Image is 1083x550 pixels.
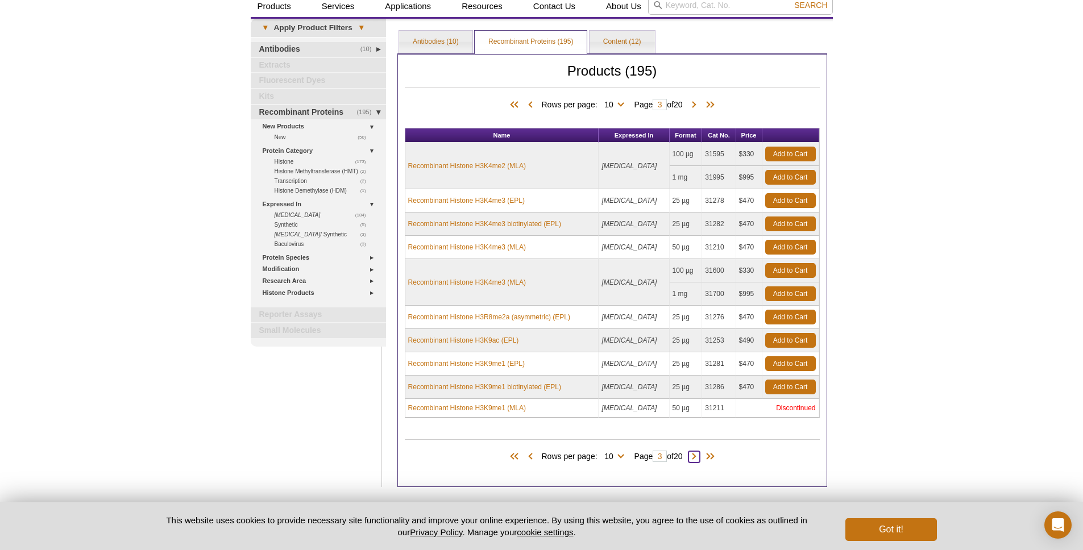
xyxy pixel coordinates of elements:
[358,132,372,142] span: (50)
[736,376,762,399] td: $470
[251,105,386,120] a: (195)Recombinant Proteins
[765,333,816,348] a: Add to Cart
[355,157,372,166] span: (173)
[736,128,762,143] th: Price
[360,42,378,57] span: (10)
[629,451,688,462] span: Page of
[410,527,462,537] a: Privacy Policy
[408,219,561,229] a: Recombinant Histone H3K4me3 biotinylated (EPL)
[601,360,657,368] i: [MEDICAL_DATA]
[405,128,599,143] th: Name
[700,451,717,463] span: Last Page
[688,451,700,463] span: Next Page
[670,306,703,329] td: 25 µg
[674,452,683,461] span: 20
[702,143,736,166] td: 31595
[360,166,372,176] span: (2)
[147,514,827,538] p: This website uses cookies to provide necessary site functionality and improve your online experie...
[405,66,820,88] h2: Products (195)
[542,98,629,110] span: Rows per page:
[765,170,816,185] a: Add to Cart
[765,193,816,208] a: Add to Cart
[275,176,372,186] a: (2)Transcription
[702,128,736,143] th: Cat No.
[601,197,657,205] i: [MEDICAL_DATA]
[670,166,703,189] td: 1 mg
[275,132,372,142] a: (50)New
[670,282,703,306] td: 1 mg
[736,306,762,329] td: $470
[629,99,688,110] span: Page of
[525,451,536,463] span: Previous Page
[263,145,379,157] a: Protein Category
[794,1,827,10] span: Search
[251,323,386,338] a: Small Molecules
[263,275,379,287] a: Research Area
[275,166,372,176] a: (2)Histone Methyltransferase (HMT)
[251,58,386,73] a: Extracts
[408,403,526,413] a: Recombinant Histone H3K9me1 (MLA)
[736,259,762,282] td: $330
[736,143,762,166] td: $330
[670,399,703,418] td: 50 µg
[670,236,703,259] td: 50 µg
[408,312,570,322] a: Recombinant Histone H3R8me2a (asymmetric) (EPL)
[765,263,816,278] a: Add to Cart
[251,19,386,37] a: ▾Apply Product Filters▾
[670,189,703,213] td: 25 µg
[408,242,526,252] a: Recombinant Histone H3K4me3 (MLA)
[765,240,816,255] a: Add to Cart
[765,147,816,161] a: Add to Cart
[408,335,519,345] a: Recombinant Histone H3K9ac (EPL)
[601,404,657,412] i: [MEDICAL_DATA]
[408,161,526,171] a: Recombinant Histone H3K4me2 (MLA)
[736,213,762,236] td: $470
[702,259,736,282] td: 31600
[275,230,372,239] a: (3) [MEDICAL_DATA]/ Synthetic
[670,376,703,399] td: 25 µg
[525,99,536,111] span: Previous Page
[736,399,819,418] td: Discontinued
[590,31,655,53] a: Content (12)
[670,143,703,166] td: 100 µg
[674,100,683,109] span: 20
[263,287,379,299] a: Histone Products
[765,216,816,231] a: Add to Cart
[702,329,736,352] td: 31253
[670,352,703,376] td: 25 µg
[263,198,379,210] a: Expressed In
[352,23,370,33] span: ▾
[670,329,703,352] td: 25 µg
[508,451,525,463] span: First Page
[736,352,762,376] td: $470
[765,380,816,394] a: Add to Cart
[700,99,717,111] span: Last Page
[702,282,736,306] td: 31700
[475,31,587,53] a: Recombinant Proteins (195)
[702,166,736,189] td: 31995
[736,329,762,352] td: $490
[601,220,657,228] i: [MEDICAL_DATA]
[688,99,700,111] span: Next Page
[736,166,762,189] td: $995
[263,120,379,132] a: New Products
[599,128,669,143] th: Expressed In
[517,527,573,537] button: cookie settings
[360,220,372,230] span: (5)
[702,399,736,418] td: 31211
[405,439,820,440] h2: Products (195)
[275,231,321,238] i: [MEDICAL_DATA]
[670,259,703,282] td: 100 µg
[765,356,816,371] a: Add to Cart
[408,382,561,392] a: Recombinant Histone H3K9me1 biotinylated (EPL)
[355,210,372,220] span: (184)
[263,263,379,275] a: Modification
[356,105,377,120] span: (195)
[360,176,372,186] span: (2)
[275,186,372,195] a: (1)Histone Demethylase (HDM)
[702,236,736,259] td: 31210
[601,383,657,391] i: [MEDICAL_DATA]
[542,450,629,461] span: Rows per page:
[702,306,736,329] td: 31276
[275,212,321,218] i: [MEDICAL_DATA]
